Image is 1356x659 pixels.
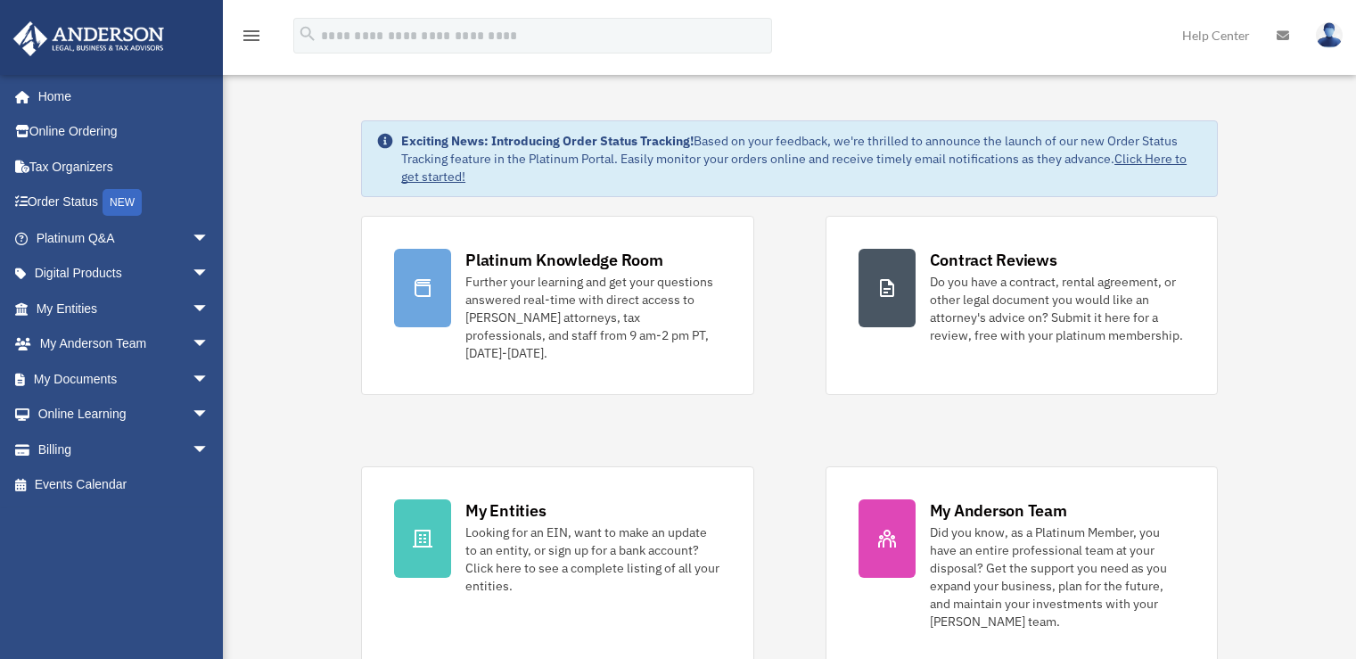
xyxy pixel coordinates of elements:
div: Platinum Knowledge Room [465,249,663,271]
a: Events Calendar [12,467,236,503]
div: My Anderson Team [930,499,1067,522]
div: NEW [103,189,142,216]
img: Anderson Advisors Platinum Portal [8,21,169,56]
a: Online Learningarrow_drop_down [12,397,236,432]
a: My Anderson Teamarrow_drop_down [12,326,236,362]
i: search [298,24,317,44]
a: Platinum Q&Aarrow_drop_down [12,220,236,256]
a: Platinum Knowledge Room Further your learning and get your questions answered real-time with dire... [361,216,753,395]
div: Based on your feedback, we're thrilled to announce the launch of our new Order Status Tracking fe... [401,132,1203,185]
a: menu [241,31,262,46]
i: menu [241,25,262,46]
div: Do you have a contract, rental agreement, or other legal document you would like an attorney's ad... [930,273,1185,344]
img: User Pic [1316,22,1343,48]
div: My Entities [465,499,546,522]
a: Billingarrow_drop_down [12,432,236,467]
a: Contract Reviews Do you have a contract, rental agreement, or other legal document you would like... [826,216,1218,395]
span: arrow_drop_down [192,361,227,398]
div: Did you know, as a Platinum Member, you have an entire professional team at your disposal? Get th... [930,523,1185,630]
a: My Entitiesarrow_drop_down [12,291,236,326]
div: Further your learning and get your questions answered real-time with direct access to [PERSON_NAM... [465,273,720,362]
a: Order StatusNEW [12,185,236,221]
span: arrow_drop_down [192,220,227,257]
a: Online Ordering [12,114,236,150]
span: arrow_drop_down [192,326,227,363]
a: Click Here to get started! [401,151,1187,185]
div: Contract Reviews [930,249,1057,271]
a: My Documentsarrow_drop_down [12,361,236,397]
span: arrow_drop_down [192,432,227,468]
a: Tax Organizers [12,149,236,185]
a: Home [12,78,227,114]
div: Looking for an EIN, want to make an update to an entity, or sign up for a bank account? Click her... [465,523,720,595]
span: arrow_drop_down [192,256,227,292]
a: Digital Productsarrow_drop_down [12,256,236,292]
span: arrow_drop_down [192,291,227,327]
span: arrow_drop_down [192,397,227,433]
strong: Exciting News: Introducing Order Status Tracking! [401,133,694,149]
